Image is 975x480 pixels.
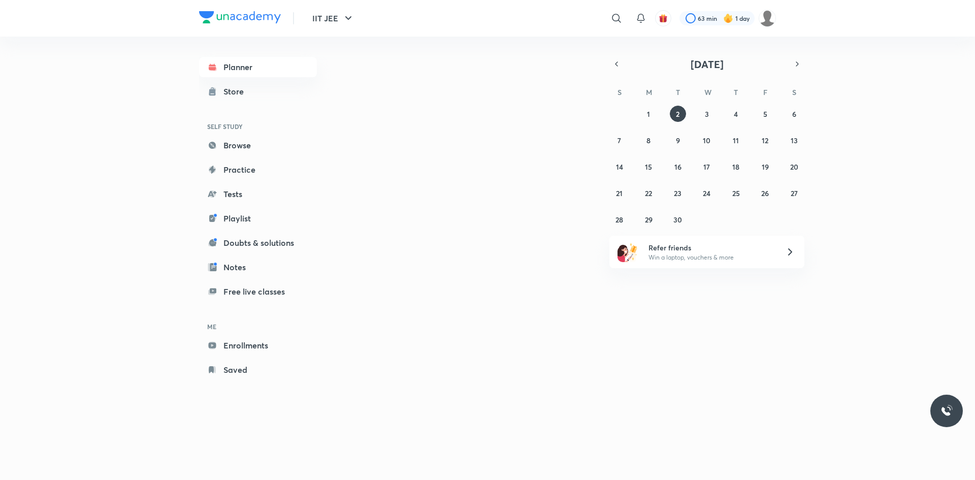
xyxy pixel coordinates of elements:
button: September 4, 2025 [728,106,744,122]
abbr: September 14, 2025 [616,162,623,172]
button: September 3, 2025 [699,106,715,122]
button: [DATE] [624,57,790,71]
abbr: September 21, 2025 [616,188,623,198]
button: September 30, 2025 [670,211,686,228]
button: September 17, 2025 [699,158,715,175]
abbr: September 3, 2025 [705,109,709,119]
abbr: September 15, 2025 [645,162,652,172]
abbr: September 8, 2025 [646,136,651,145]
button: September 26, 2025 [757,185,773,201]
button: September 1, 2025 [640,106,657,122]
abbr: September 30, 2025 [673,215,682,225]
button: September 15, 2025 [640,158,657,175]
abbr: September 22, 2025 [645,188,652,198]
a: Playlist [199,208,317,229]
a: Browse [199,135,317,155]
h6: Refer friends [648,242,773,253]
button: September 24, 2025 [699,185,715,201]
abbr: September 24, 2025 [703,188,710,198]
abbr: September 1, 2025 [647,109,650,119]
button: September 11, 2025 [728,132,744,148]
img: ttu [940,405,953,417]
abbr: September 4, 2025 [734,109,738,119]
a: Doubts & solutions [199,233,317,253]
button: September 9, 2025 [670,132,686,148]
img: Aayush Kumar Jha [759,10,776,27]
abbr: September 17, 2025 [703,162,710,172]
img: streak [723,13,733,23]
abbr: September 9, 2025 [676,136,680,145]
abbr: September 28, 2025 [615,215,623,225]
button: September 29, 2025 [640,211,657,228]
div: Store [223,85,250,98]
h6: SELF STUDY [199,118,317,135]
button: September 25, 2025 [728,185,744,201]
button: September 7, 2025 [611,132,628,148]
a: Enrollments [199,335,317,356]
span: [DATE] [691,57,724,71]
abbr: Friday [763,87,767,97]
button: September 12, 2025 [757,132,773,148]
button: September 5, 2025 [757,106,773,122]
button: September 14, 2025 [611,158,628,175]
a: Tests [199,184,317,204]
abbr: September 29, 2025 [645,215,653,225]
abbr: Wednesday [704,87,711,97]
button: September 18, 2025 [728,158,744,175]
a: Practice [199,159,317,180]
abbr: September 26, 2025 [761,188,769,198]
abbr: September 20, 2025 [790,162,798,172]
button: September 23, 2025 [670,185,686,201]
button: September 16, 2025 [670,158,686,175]
abbr: Tuesday [676,87,680,97]
img: avatar [659,14,668,23]
abbr: September 6, 2025 [792,109,796,119]
abbr: Saturday [792,87,796,97]
abbr: September 25, 2025 [732,188,740,198]
abbr: September 12, 2025 [762,136,768,145]
abbr: September 7, 2025 [617,136,621,145]
abbr: September 10, 2025 [703,136,710,145]
a: Company Logo [199,11,281,26]
button: September 19, 2025 [757,158,773,175]
a: Store [199,81,317,102]
abbr: September 19, 2025 [762,162,769,172]
abbr: September 13, 2025 [791,136,798,145]
abbr: Monday [646,87,652,97]
button: September 21, 2025 [611,185,628,201]
button: September 10, 2025 [699,132,715,148]
button: September 22, 2025 [640,185,657,201]
button: September 20, 2025 [786,158,802,175]
abbr: September 23, 2025 [674,188,681,198]
button: September 2, 2025 [670,106,686,122]
button: IIT JEE [306,8,361,28]
button: avatar [655,10,671,26]
p: Win a laptop, vouchers & more [648,253,773,262]
abbr: Thursday [734,87,738,97]
img: Company Logo [199,11,281,23]
button: September 13, 2025 [786,132,802,148]
abbr: Sunday [617,87,622,97]
a: Free live classes [199,281,317,302]
abbr: September 2, 2025 [676,109,679,119]
button: September 6, 2025 [786,106,802,122]
img: referral [617,242,638,262]
abbr: September 27, 2025 [791,188,798,198]
h6: ME [199,318,317,335]
abbr: September 11, 2025 [733,136,739,145]
abbr: September 18, 2025 [732,162,739,172]
button: September 8, 2025 [640,132,657,148]
a: Saved [199,360,317,380]
a: Notes [199,257,317,277]
button: September 27, 2025 [786,185,802,201]
a: Planner [199,57,317,77]
abbr: September 5, 2025 [763,109,767,119]
abbr: September 16, 2025 [674,162,681,172]
button: September 28, 2025 [611,211,628,228]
